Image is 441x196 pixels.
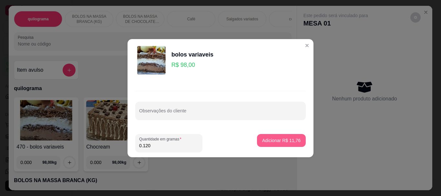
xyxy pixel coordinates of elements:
input: Quantidade em gramas [139,142,199,149]
button: Close [302,40,312,51]
p: R$ 98,00 [171,60,213,69]
div: bolos variaveis [171,50,213,59]
img: product-image [135,44,168,77]
input: Observações do cliente [139,110,302,117]
label: Quantidade em gramas [139,136,184,142]
p: Adicionar R$ 11,76 [262,137,301,144]
button: Adicionar R$ 11,76 [257,134,306,147]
